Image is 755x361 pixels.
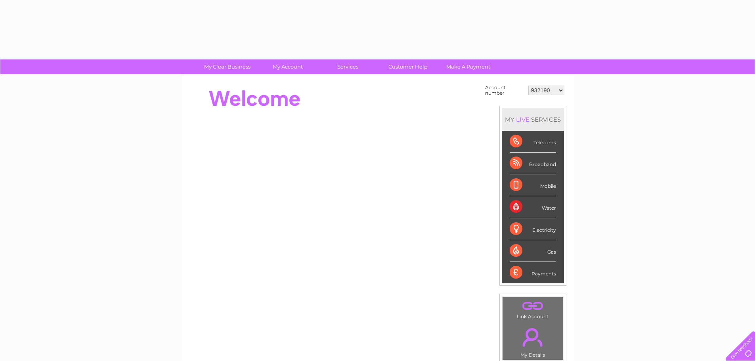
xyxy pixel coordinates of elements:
div: Mobile [510,174,556,196]
a: My Account [255,59,320,74]
td: Account number [483,83,526,98]
div: Broadband [510,153,556,174]
div: Payments [510,262,556,283]
td: My Details [502,321,564,360]
a: Customer Help [375,59,441,74]
td: Link Account [502,296,564,321]
div: Telecoms [510,131,556,153]
div: Water [510,196,556,218]
a: Services [315,59,380,74]
div: Gas [510,240,556,262]
div: LIVE [514,116,531,123]
a: My Clear Business [195,59,260,74]
a: . [505,323,561,351]
div: MY SERVICES [502,108,564,131]
a: Make A Payment [436,59,501,74]
div: Electricity [510,218,556,240]
a: . [505,299,561,313]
